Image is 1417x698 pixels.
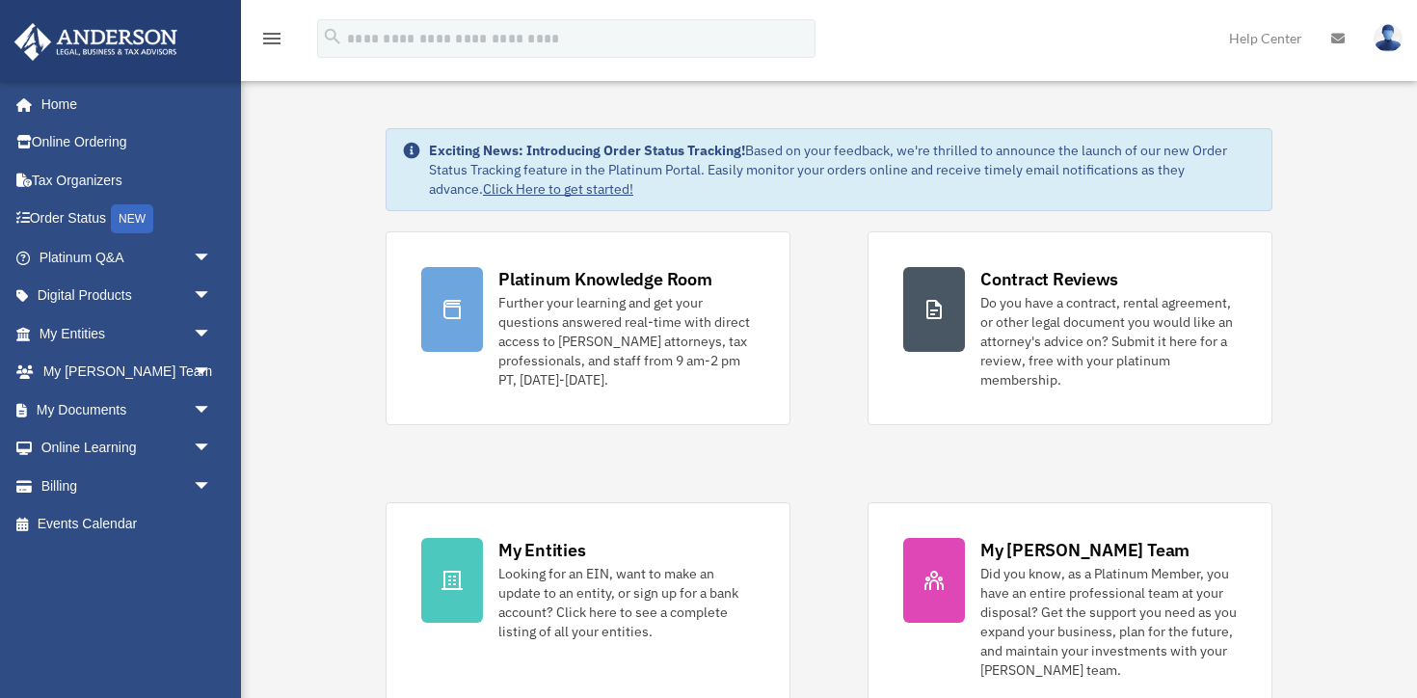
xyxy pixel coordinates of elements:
[1374,24,1403,52] img: User Pic
[13,200,241,239] a: Order StatusNEW
[322,26,343,47] i: search
[483,180,633,198] a: Click Here to get started!
[980,564,1237,680] div: Did you know, as a Platinum Member, you have an entire professional team at your disposal? Get th...
[980,538,1190,562] div: My [PERSON_NAME] Team
[868,231,1272,425] a: Contract Reviews Do you have a contract, rental agreement, or other legal document you would like...
[498,564,755,641] div: Looking for an EIN, want to make an update to an entity, or sign up for a bank account? Click her...
[980,267,1118,291] div: Contract Reviews
[13,390,241,429] a: My Documentsarrow_drop_down
[193,467,231,506] span: arrow_drop_down
[13,123,241,162] a: Online Ordering
[13,277,241,315] a: Digital Productsarrow_drop_down
[13,505,241,544] a: Events Calendar
[193,429,231,469] span: arrow_drop_down
[498,293,755,389] div: Further your learning and get your questions answered real-time with direct access to [PERSON_NAM...
[111,204,153,233] div: NEW
[13,85,231,123] a: Home
[13,238,241,277] a: Platinum Q&Aarrow_drop_down
[429,141,1256,199] div: Based on your feedback, we're thrilled to announce the launch of our new Order Status Tracking fe...
[429,142,745,159] strong: Exciting News: Introducing Order Status Tracking!
[9,23,183,61] img: Anderson Advisors Platinum Portal
[498,267,712,291] div: Platinum Knowledge Room
[13,161,241,200] a: Tax Organizers
[498,538,585,562] div: My Entities
[193,353,231,392] span: arrow_drop_down
[193,314,231,354] span: arrow_drop_down
[193,277,231,316] span: arrow_drop_down
[260,27,283,50] i: menu
[193,390,231,430] span: arrow_drop_down
[386,231,790,425] a: Platinum Knowledge Room Further your learning and get your questions answered real-time with dire...
[13,314,241,353] a: My Entitiesarrow_drop_down
[13,467,241,505] a: Billingarrow_drop_down
[980,293,1237,389] div: Do you have a contract, rental agreement, or other legal document you would like an attorney's ad...
[13,353,241,391] a: My [PERSON_NAME] Teamarrow_drop_down
[193,238,231,278] span: arrow_drop_down
[260,34,283,50] a: menu
[13,429,241,468] a: Online Learningarrow_drop_down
